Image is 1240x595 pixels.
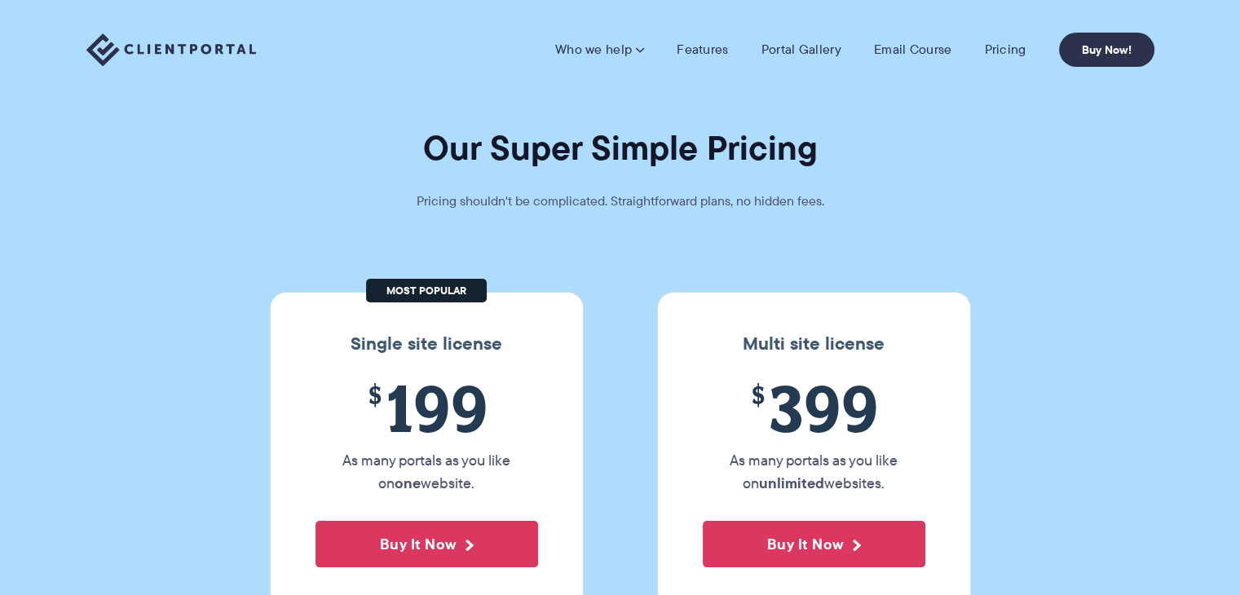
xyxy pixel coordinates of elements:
[287,333,567,355] h3: Single site license
[1059,33,1154,67] a: Buy Now!
[316,521,538,567] button: Buy It Now
[316,449,538,495] p: As many portals as you like on website.
[376,190,865,213] p: Pricing shouldn't be complicated. Straightforward plans, no hidden fees.
[703,521,925,567] button: Buy It Now
[674,333,954,355] h3: Multi site license
[395,472,421,494] strong: one
[984,42,1026,58] a: Pricing
[555,42,644,58] a: Who we help
[761,42,841,58] a: Portal Gallery
[759,472,824,494] strong: unlimited
[677,42,728,58] a: Features
[703,449,925,495] p: As many portals as you like on websites.
[703,371,925,445] span: 399
[316,371,538,445] span: 199
[874,42,952,58] a: Email Course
